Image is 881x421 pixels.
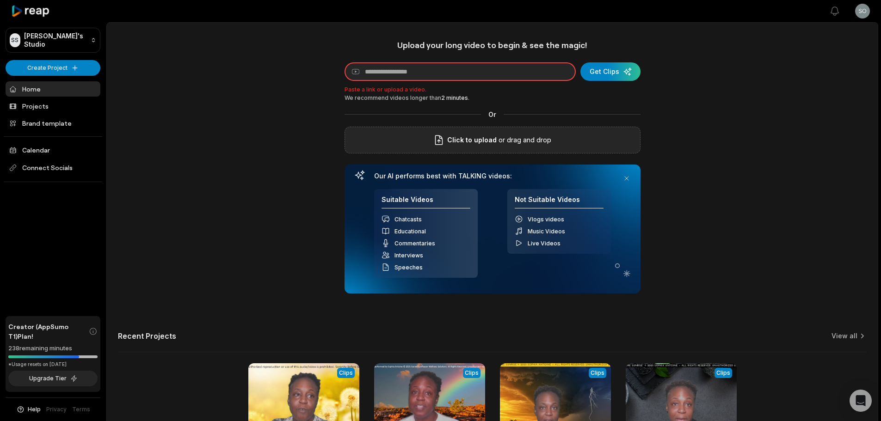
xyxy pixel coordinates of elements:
span: Educational [394,228,426,235]
h1: Upload your long video to begin & see the magic! [345,40,641,50]
span: Speeches [394,264,423,271]
div: SS [10,33,20,47]
h4: Suitable Videos [382,195,470,209]
span: Vlogs videos [528,216,564,223]
h3: Our AI performs best with TALKING videos: [374,172,611,180]
button: Get Clips [580,62,641,81]
span: Or [481,110,504,119]
span: Live Videos [528,240,561,247]
span: Help [28,405,41,414]
a: Terms [72,405,90,414]
button: Create Project [6,60,100,76]
h4: Not Suitable Videos [515,195,604,209]
span: Click to upload [447,134,497,146]
h2: Recent Projects [118,331,176,341]
span: Music Videos [528,228,565,235]
a: Brand template [6,116,100,131]
a: Calendar [6,142,100,158]
a: Projects [6,98,100,114]
div: 238 remaining minutes [8,344,98,353]
button: Upgrade Tier [8,371,98,386]
span: Chatcasts [394,216,422,223]
a: View all [832,331,857,341]
div: We recommend videos longer than . [345,94,641,102]
span: Connect Socials [6,159,100,176]
div: *Usage resets on [DATE] [8,361,98,368]
button: Help [16,405,41,414]
a: Home [6,81,100,97]
a: Privacy [46,405,67,414]
p: or drag and drop [497,134,551,146]
p: Paste a link or upload a video. [345,85,641,94]
p: [PERSON_NAME]'s Studio [24,32,87,49]
span: Commentaries [394,240,435,247]
span: Creator (AppSumo T1) Plan! [8,322,89,341]
span: Interviews [394,252,423,259]
div: Open Intercom Messenger [850,390,872,412]
span: 2 minutes [441,94,468,101]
